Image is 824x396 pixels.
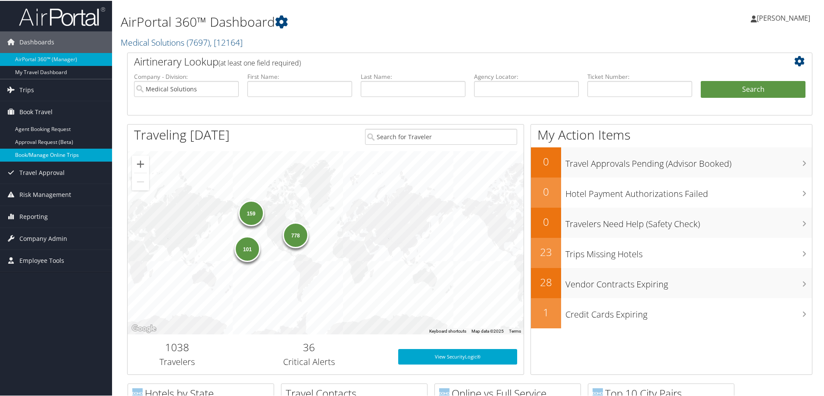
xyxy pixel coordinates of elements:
[130,322,158,334] img: Google
[132,155,149,172] button: Zoom in
[187,36,210,47] span: ( 7697 )
[531,237,812,267] a: 23Trips Missing Hotels
[429,327,466,334] button: Keyboard shortcuts
[233,355,385,367] h3: Critical Alerts
[531,274,561,289] h2: 28
[282,221,308,247] div: 778
[134,355,220,367] h3: Travelers
[19,31,54,52] span: Dashboards
[130,322,158,334] a: Open this area in Google Maps (opens a new window)
[751,4,819,30] a: [PERSON_NAME]
[531,184,561,198] h2: 0
[247,72,352,80] label: First Name:
[19,227,67,249] span: Company Admin
[531,244,561,259] h2: 23
[218,57,301,67] span: (at least one field required)
[531,304,561,319] h2: 1
[19,249,64,271] span: Employee Tools
[565,273,812,290] h3: Vendor Contracts Expiring
[531,177,812,207] a: 0Hotel Payment Authorizations Failed
[565,183,812,199] h3: Hotel Payment Authorizations Failed
[471,328,504,333] span: Map data ©2025
[134,125,230,143] h1: Traveling [DATE]
[398,348,517,364] a: View SecurityLogic®
[134,72,239,80] label: Company - Division:
[531,297,812,327] a: 1Credit Cards Expiring
[531,267,812,297] a: 28Vendor Contracts Expiring
[565,153,812,169] h3: Travel Approvals Pending (Advisor Booked)
[361,72,465,80] label: Last Name:
[509,328,521,333] a: Terms (opens in new tab)
[531,207,812,237] a: 0Travelers Need Help (Safety Check)
[19,78,34,100] span: Trips
[565,303,812,320] h3: Credit Cards Expiring
[531,153,561,168] h2: 0
[757,12,810,22] span: [PERSON_NAME]
[121,12,586,30] h1: AirPortal 360™ Dashboard
[531,214,561,228] h2: 0
[701,80,805,97] button: Search
[565,243,812,259] h3: Trips Missing Hotels
[19,161,65,183] span: Travel Approval
[19,205,48,227] span: Reporting
[19,6,105,26] img: airportal-logo.png
[531,125,812,143] h1: My Action Items
[565,213,812,229] h3: Travelers Need Help (Safety Check)
[365,128,517,144] input: Search for Traveler
[210,36,243,47] span: , [ 12164 ]
[233,339,385,354] h2: 36
[132,172,149,190] button: Zoom out
[134,339,220,354] h2: 1038
[19,100,53,122] span: Book Travel
[238,200,264,225] div: 159
[531,147,812,177] a: 0Travel Approvals Pending (Advisor Booked)
[474,72,579,80] label: Agency Locator:
[121,36,243,47] a: Medical Solutions
[19,183,71,205] span: Risk Management
[234,235,260,261] div: 101
[587,72,692,80] label: Ticket Number:
[134,53,749,68] h2: Airtinerary Lookup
